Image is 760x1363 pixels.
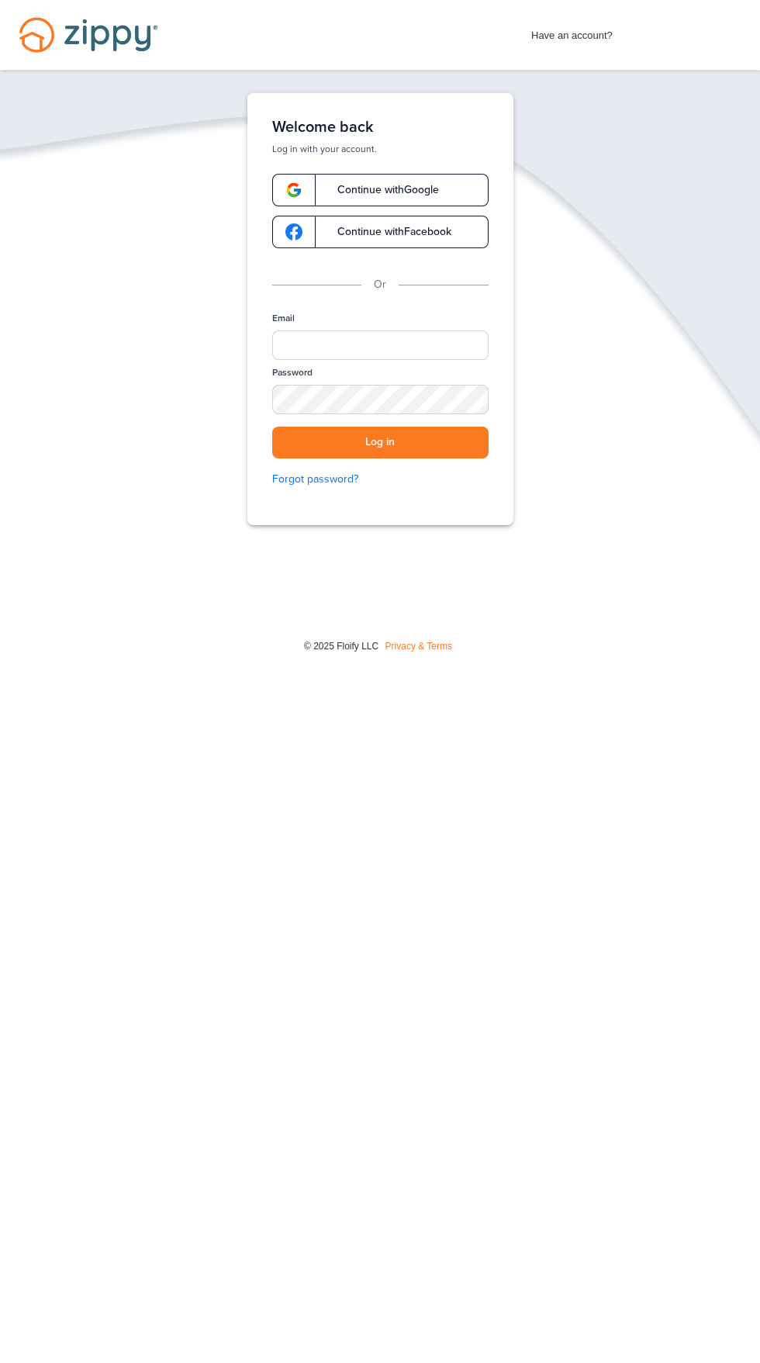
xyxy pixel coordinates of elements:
[531,19,613,44] span: Have an account?
[304,641,378,652] span: © 2025 Floify LLC
[272,330,489,360] input: Email
[272,385,489,414] input: Password
[272,366,313,379] label: Password
[272,427,489,458] button: Log in
[272,312,295,325] label: Email
[272,143,489,155] p: Log in with your account.
[285,223,302,240] img: google-logo
[272,118,489,137] h1: Welcome back
[322,227,451,237] span: Continue with Facebook
[272,471,489,488] a: Forgot password?
[385,641,452,652] a: Privacy & Terms
[374,276,386,293] p: Or
[322,185,439,195] span: Continue with Google
[272,174,489,206] a: google-logoContinue withGoogle
[272,216,489,248] a: google-logoContinue withFacebook
[285,182,302,199] img: google-logo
